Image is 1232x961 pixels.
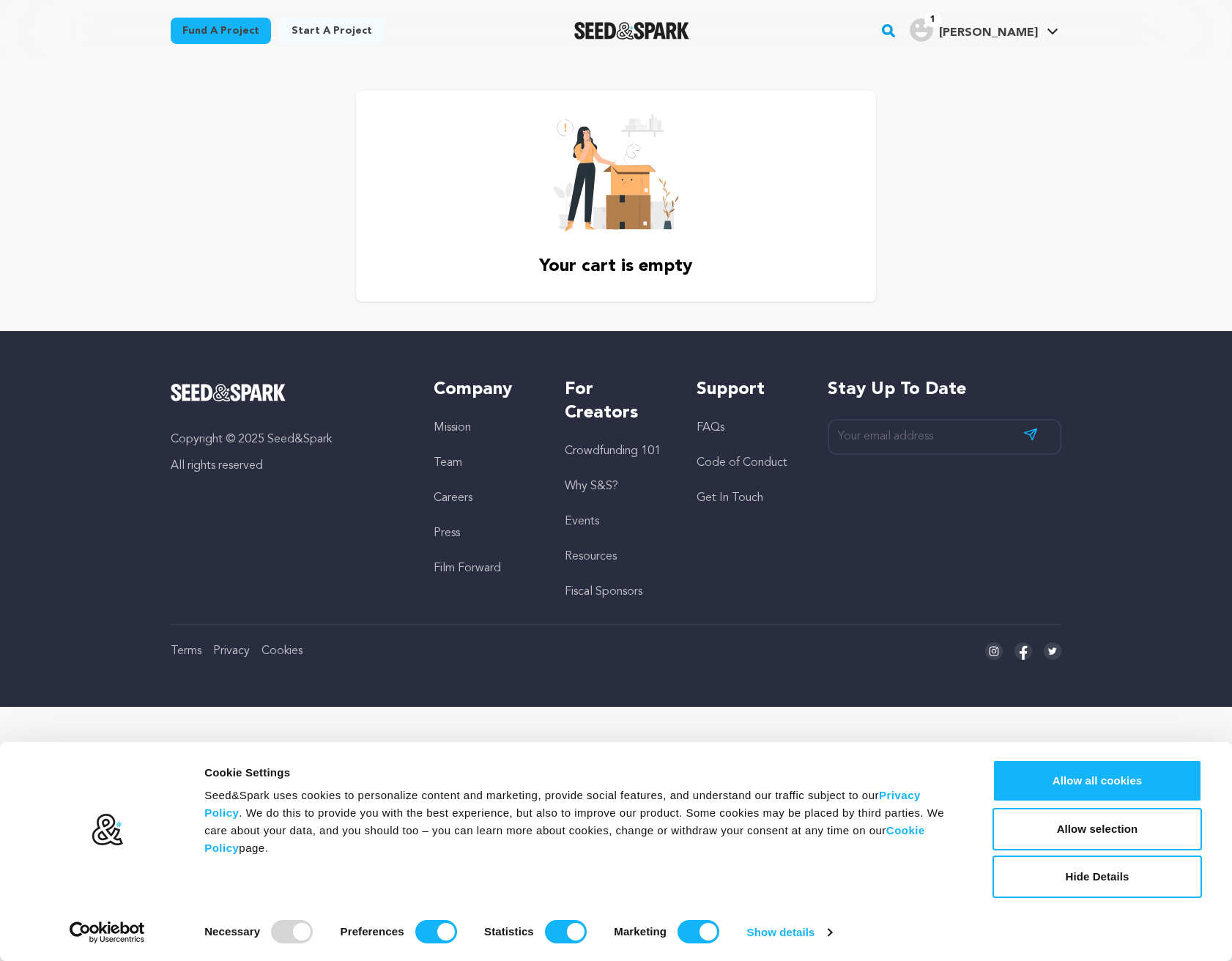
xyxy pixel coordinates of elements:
[204,925,260,938] strong: Necessary
[924,12,941,27] span: 1
[553,114,679,231] img: Seed&Spark Rafiki Image
[565,480,618,492] a: Why S&S?
[434,422,471,434] a: Mission
[565,445,661,457] a: Crowdfunding 101
[434,378,535,401] h5: Company
[828,419,1061,455] input: Your email address
[434,563,501,574] a: Film Forward
[565,378,667,425] h5: For Creators
[280,18,384,44] a: Start a project
[204,787,960,857] div: Seed&Spark uses cookies to personalize content and marketing, provide social features, and unders...
[910,18,1038,42] div: Corey P.'s Profile
[992,760,1202,802] button: Allow all cookies
[204,764,960,782] div: Cookie Settings
[907,15,1061,46] span: Corey P.'s Profile
[697,492,763,504] a: Get In Touch
[171,384,286,401] img: Seed&Spark Logo
[434,457,462,469] a: Team
[434,492,472,504] a: Careers
[574,22,689,40] img: Seed&Spark Logo Dark Mode
[697,457,787,469] a: Code of Conduct
[828,378,1061,401] h5: Stay up to date
[379,255,852,278] p: Your cart is empty
[907,15,1061,42] a: Corey P.'s Profile
[614,925,667,938] strong: Marketing
[341,925,404,938] strong: Preferences
[992,808,1202,850] button: Allow selection
[171,18,271,44] a: Fund a project
[43,921,171,943] a: Usercentrics Cookiebot - opens in a new window
[574,22,689,40] a: Seed&Spark Homepage
[697,422,724,434] a: FAQs
[565,516,599,527] a: Events
[697,378,798,401] h5: Support
[939,27,1038,39] span: [PERSON_NAME]
[747,921,832,943] a: Show details
[261,645,303,657] a: Cookies
[910,18,933,42] img: user.png
[213,645,250,657] a: Privacy
[171,645,201,657] a: Terms
[171,384,404,401] a: Seed&Spark Homepage
[484,925,534,938] strong: Statistics
[992,856,1202,898] button: Hide Details
[565,551,617,563] a: Resources
[204,789,921,819] a: Privacy Policy
[91,813,124,847] img: logo
[171,431,404,448] p: Copyright © 2025 Seed&Spark
[565,586,642,598] a: Fiscal Sponsors
[434,527,460,539] a: Press
[171,457,404,475] p: All rights reserved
